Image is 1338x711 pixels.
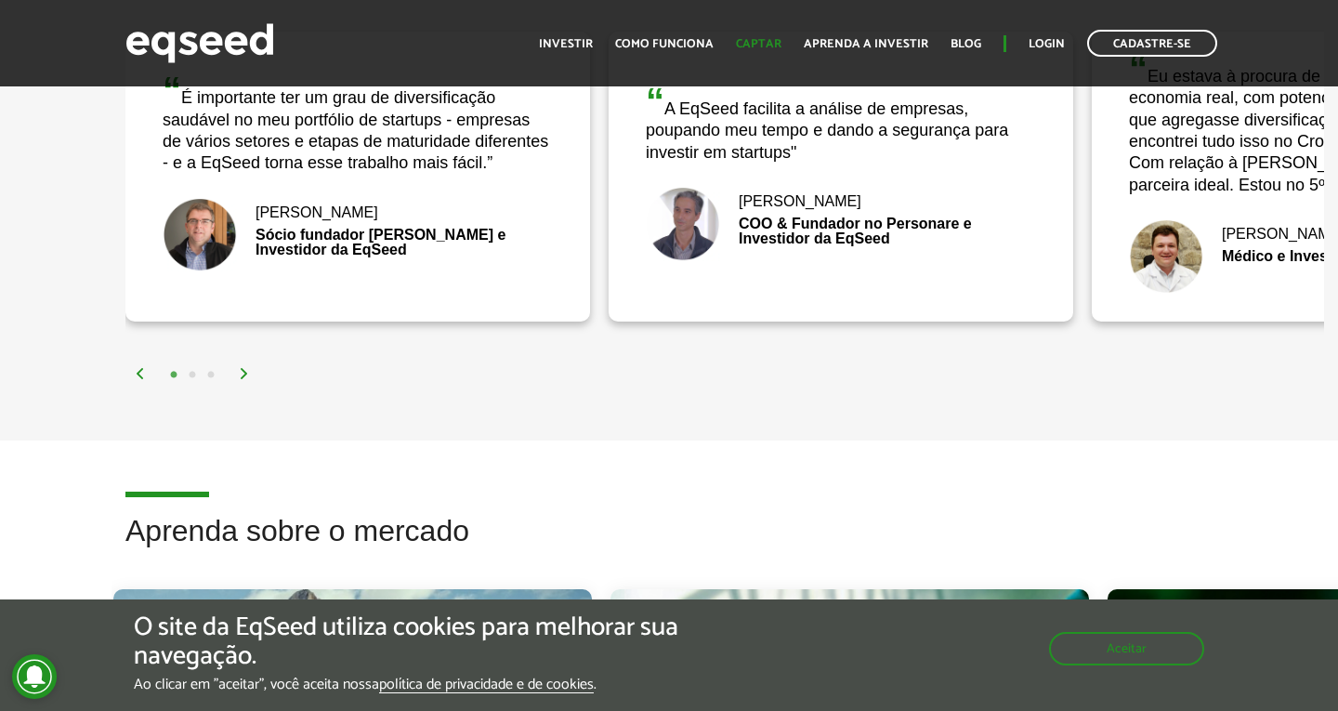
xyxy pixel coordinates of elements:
a: Investir [539,38,593,50]
img: arrow%20left.svg [135,368,146,379]
div: Sócio fundador [PERSON_NAME] e Investidor da EqSeed [163,228,553,257]
div: [PERSON_NAME] [163,205,553,220]
button: 1 of 2 [164,366,183,385]
button: 3 of 2 [202,366,220,385]
img: Fernando De Marco [1129,219,1203,294]
a: Como funciona [615,38,714,50]
a: Login [1029,38,1065,50]
h5: O site da EqSeed utiliza cookies para melhorar sua navegação. [134,613,776,671]
img: Bruno Rodrigues [646,187,720,261]
div: É importante ter um grau de diversificação saudável no meu portfólio de startups - empresas de vá... [163,72,553,175]
span: “ [646,81,664,122]
a: Blog [951,38,981,50]
div: [PERSON_NAME] [646,194,1036,209]
div: COO & Fundador no Personare e Investidor da EqSeed [646,217,1036,246]
a: Aprenda a investir [804,38,928,50]
button: 2 of 2 [183,366,202,385]
img: arrow%20right.svg [239,368,250,379]
img: EqSeed [125,19,274,68]
a: Cadastre-se [1087,30,1217,57]
p: Ao clicar em "aceitar", você aceita nossa . [134,676,776,693]
span: “ [163,70,181,111]
img: Nick Johnston [163,198,237,272]
a: política de privacidade e de cookies [379,678,594,693]
button: Aceitar [1049,632,1204,665]
a: Captar [736,38,781,50]
h2: Aprenda sobre o mercado [125,515,1324,575]
div: A EqSeed facilita a análise de empresas, poupando meu tempo e dando a segurança para investir em ... [646,83,1036,164]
